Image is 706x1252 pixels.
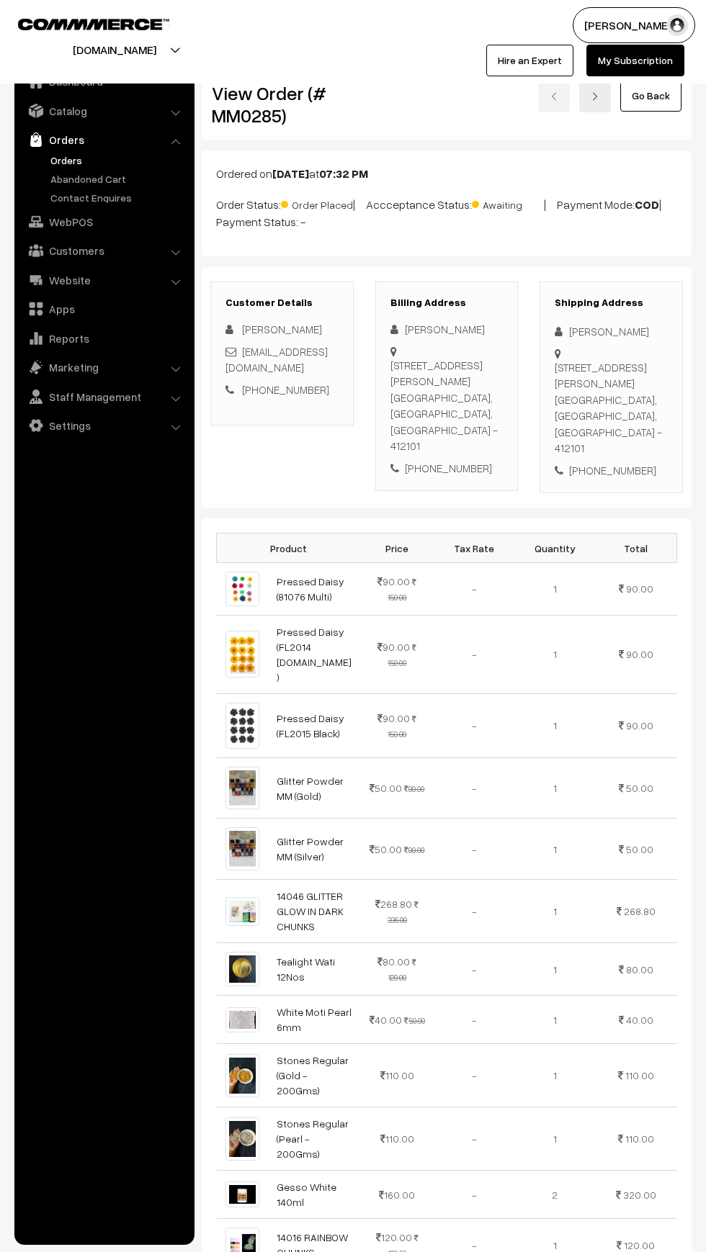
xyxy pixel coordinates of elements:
span: 90.00 [377,641,410,653]
td: - [434,693,514,757]
td: - [434,880,514,943]
strike: 150.00 [388,714,416,739]
button: [DOMAIN_NAME] [22,32,207,68]
img: 1000608120.jpg [225,767,259,810]
strike: 80.00 [404,784,424,793]
div: [STREET_ADDRESS][PERSON_NAME] [GEOGRAPHIC_DATA], [GEOGRAPHIC_DATA], [GEOGRAPHIC_DATA] - 412101 [555,359,668,456]
span: 110.00 [380,1132,414,1145]
a: Tealight Wati 12Nos [277,955,335,983]
span: 120.00 [624,1239,655,1251]
span: 90.00 [377,575,410,587]
a: White Moti Pearl 6mm [277,1006,352,1033]
div: [PHONE_NUMBER] [555,462,668,479]
strike: 336.00 [388,900,419,924]
th: Product [217,533,361,563]
a: COMMMERCE [18,14,144,32]
a: Pressed Daisy (FL2014 [DOMAIN_NAME]) [277,626,352,683]
td: - [434,615,514,693]
img: img_20240322_115212-1711088691276-mouldmarket.jpg [225,1007,259,1032]
a: Stones Regular (Pearl - 200Gms) [277,1117,349,1160]
a: My Subscription [586,45,684,76]
a: Customers [18,238,189,264]
h3: Customer Details [225,297,339,309]
a: Glitter Powder MM (Silver) [277,835,344,863]
span: 90.00 [626,582,653,595]
img: user [666,14,688,36]
a: Staff Management [18,384,189,410]
span: 1 [553,1014,557,1026]
span: 90.00 [626,719,653,731]
span: 40.00 [626,1014,653,1026]
p: Order Status: | Accceptance Status: | Payment Mode: | Payment Status: - [216,194,677,230]
strike: 80.00 [404,845,424,855]
span: 1 [553,1069,557,1081]
span: 1 [553,582,557,595]
img: 1700911834975-62387811.png [225,952,259,986]
th: Quantity [514,533,595,563]
b: [DATE] [272,166,309,181]
strike: 50.00 [404,1016,425,1025]
a: Website [18,267,189,293]
img: 14046 glitter glow in dark chunks-1714466678840-mouldmarket.jpg [225,897,259,926]
td: - [434,996,514,1044]
span: 120.00 [376,1231,412,1243]
img: COMMMERCE [18,19,169,30]
a: Reports [18,325,189,351]
div: [STREET_ADDRESS][PERSON_NAME] [GEOGRAPHIC_DATA], [GEOGRAPHIC_DATA], [GEOGRAPHIC_DATA] - 412101 [390,357,504,454]
a: Hire an Expert [486,45,573,76]
span: 1 [553,1132,557,1145]
td: - [434,757,514,819]
a: Stones Regular (Gold - 200Gms) [277,1054,349,1096]
a: Pressed Daisy (FL2015 Black) [277,712,344,739]
img: right-arrow.png [591,92,599,101]
span: 40.00 [370,1014,402,1026]
th: Total [595,533,676,563]
img: screenshot_2023-11-25-00-09-02-03_4b6cc9a4723ae985c8838ff750a7d124-1700851319816-mouldmarket.jpg [225,1181,259,1207]
button: [PERSON_NAME]… [573,7,695,43]
img: 1714498031866-859442509.png [225,572,259,605]
h3: Billing Address [390,297,504,309]
a: Orders [18,127,189,153]
span: 160.00 [379,1189,415,1201]
td: - [434,819,514,880]
span: 1 [553,648,557,660]
span: 90.00 [377,712,410,724]
span: 90.00 [626,648,653,660]
td: - [434,1171,514,1219]
p: Ordered on at [216,165,677,182]
span: 320.00 [623,1189,656,1201]
span: 50.00 [626,782,653,794]
th: Price [361,533,434,563]
b: 07:32 PM [319,166,368,181]
strike: 150.00 [388,577,416,602]
img: 1000608120.jpg [225,827,259,870]
span: 50.00 [370,782,402,794]
a: [PHONE_NUMBER] [242,383,329,396]
div: [PHONE_NUMBER] [390,460,504,477]
img: Gold.jpeg [225,1054,259,1097]
img: FL2015 Black Pressed Daisy Dry Flower.png [225,703,259,749]
span: 1 [553,719,557,731]
a: Orders [47,153,189,168]
td: - [434,1044,514,1107]
a: Abandoned Cart [47,171,189,186]
a: Go Back [620,80,682,112]
td: - [434,943,514,996]
a: [EMAIL_ADDRESS][DOMAIN_NAME] [225,345,328,374]
span: 80.00 [377,955,410,968]
span: 110.00 [625,1132,654,1145]
h3: Shipping Address [555,297,668,309]
b: COD [635,197,659,212]
a: Apps [18,296,189,322]
span: Order Placed [281,194,353,212]
span: 110.00 [625,1069,654,1081]
span: [PERSON_NAME] [242,323,322,335]
span: 1 [553,843,557,855]
a: Catalog [18,98,189,124]
a: Marketing [18,354,189,380]
a: Settings [18,413,189,438]
a: Pressed Daisy (81076 Multi) [277,575,344,603]
h2: View Order (# MM0285) [212,82,354,127]
span: 1 [553,963,557,976]
img: FL2014 L Orange Pressed Daisy Dry Flower.png [225,631,259,677]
